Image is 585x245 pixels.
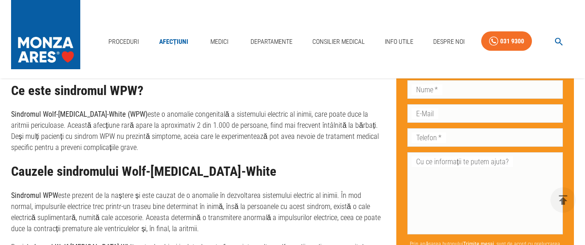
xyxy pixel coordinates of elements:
[381,32,417,51] a: Info Utile
[430,32,468,51] a: Despre Noi
[247,32,296,51] a: Departamente
[11,84,382,98] h2: Ce este sindromul WPW?
[204,32,234,51] a: Medici
[11,109,382,153] p: este o anomalie congenitală a sistemului electric al inimii, care poate duce la aritmii periculoa...
[105,32,143,51] a: Proceduri
[309,32,369,51] a: Consilier Medical
[11,164,382,179] h2: Cauzele sindromului Wolf-[MEDICAL_DATA]-White
[481,31,532,51] a: 031 9300
[11,110,148,119] strong: Sindromul Wolf-[MEDICAL_DATA]-White (WPW)
[11,190,382,234] p: este prezent de la naștere și este cauzat de o anomalie în dezvoltarea sistemului electric al ini...
[500,36,524,47] div: 031 9300
[11,191,58,200] strong: Sindromul WPW
[550,187,576,213] button: delete
[155,32,192,51] a: Afecțiuni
